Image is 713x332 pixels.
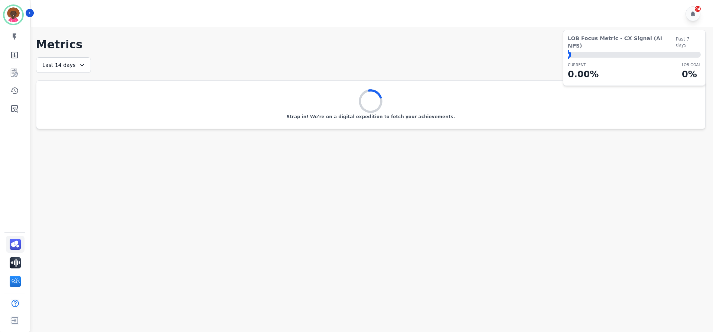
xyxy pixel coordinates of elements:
[568,68,599,81] p: 0.00 %
[36,57,91,73] div: Last 14 days
[682,68,701,81] p: 0 %
[695,6,701,12] div: 94
[568,35,676,49] span: LOB Focus Metric - CX Signal (AI NPS)
[568,62,599,68] p: CURRENT
[682,62,701,68] p: LOB Goal
[568,52,571,58] div: ⬤
[4,6,22,24] img: Bordered avatar
[287,114,455,120] p: Strap in! We're on a digital expedition to fetch your achievements.
[36,38,706,51] h1: Metrics
[676,36,701,48] span: Past 7 days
